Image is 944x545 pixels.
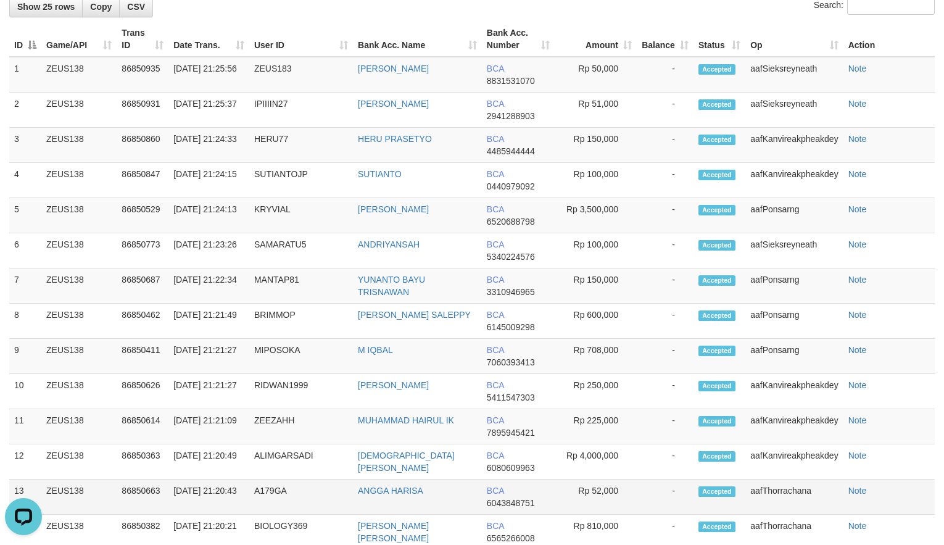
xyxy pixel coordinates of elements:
td: SUTIANTOJP [249,163,353,198]
td: ZEUS138 [41,304,117,339]
td: [DATE] 21:21:27 [168,374,249,409]
span: BCA [487,345,504,355]
span: Accepted [698,522,735,532]
td: Rp 708,000 [555,339,637,374]
span: Accepted [698,170,735,180]
span: BCA [487,64,504,73]
span: Copy 6145009298 to clipboard [487,322,535,332]
td: 9 [9,339,41,374]
td: ZEUS138 [41,128,117,163]
td: ZEUS138 [41,339,117,374]
td: - [637,233,694,268]
td: MANTAP81 [249,268,353,304]
td: RIDWAN1999 [249,374,353,409]
span: BCA [487,415,504,425]
span: Accepted [698,346,735,356]
a: Note [848,415,867,425]
td: ZEUS138 [41,233,117,268]
td: Rp 600,000 [555,304,637,339]
td: 86850687 [117,268,168,304]
a: Note [848,99,867,109]
td: Rp 50,000 [555,57,637,93]
td: - [637,198,694,233]
td: ZEUS138 [41,444,117,480]
td: 86850860 [117,128,168,163]
span: Copy 7060393413 to clipboard [487,357,535,367]
span: Copy 4485944444 to clipboard [487,146,535,156]
a: M IQBAL [358,345,393,355]
td: - [637,374,694,409]
th: Op: activate to sort column ascending [745,22,843,57]
td: ZEUS138 [41,268,117,304]
a: SUTIANTO [358,169,402,179]
td: ZEUS138 [41,480,117,515]
span: BCA [487,310,504,320]
td: [DATE] 21:25:37 [168,93,249,128]
td: aafSieksreyneath [745,57,843,93]
td: Rp 100,000 [555,233,637,268]
td: 10 [9,374,41,409]
td: 86850663 [117,480,168,515]
td: 2 [9,93,41,128]
td: ZEUS138 [41,409,117,444]
span: Accepted [698,135,735,145]
td: [DATE] 21:21:49 [168,304,249,339]
span: BCA [487,275,504,285]
td: SAMARATU5 [249,233,353,268]
td: Rp 52,000 [555,480,637,515]
a: [PERSON_NAME] [358,64,429,73]
th: Status: activate to sort column ascending [694,22,745,57]
td: - [637,409,694,444]
td: aafKanvireakpheakdey [745,163,843,198]
td: aafKanvireakpheakdey [745,128,843,163]
a: [DEMOGRAPHIC_DATA][PERSON_NAME] [358,451,455,473]
a: Note [848,380,867,390]
th: Bank Acc. Name: activate to sort column ascending [353,22,482,57]
span: Copy 2941288903 to clipboard [487,111,535,121]
td: ZEUS138 [41,57,117,93]
td: ZEUS138 [41,374,117,409]
th: Action [843,22,935,57]
span: BCA [487,99,504,109]
td: 7 [9,268,41,304]
td: - [637,57,694,93]
td: Rp 100,000 [555,163,637,198]
span: Copy 6520688798 to clipboard [487,217,535,227]
td: - [637,339,694,374]
td: - [637,444,694,480]
td: 86850614 [117,409,168,444]
th: Amount: activate to sort column ascending [555,22,637,57]
a: ANGGA HARISA [358,486,423,496]
td: 86850931 [117,93,168,128]
td: aafPonsarng [745,304,843,339]
td: 11 [9,409,41,444]
th: Trans ID: activate to sort column ascending [117,22,168,57]
td: - [637,93,694,128]
a: Note [848,64,867,73]
span: Copy 7895945421 to clipboard [487,428,535,438]
td: 86850529 [117,198,168,233]
td: ZEUS138 [41,93,117,128]
td: aafPonsarng [745,339,843,374]
span: Copy 6043848751 to clipboard [487,498,535,508]
th: Date Trans.: activate to sort column ascending [168,22,249,57]
td: 86850847 [117,163,168,198]
td: aafSieksreyneath [745,233,843,268]
td: aafThorrachana [745,480,843,515]
td: KRYVIAL [249,198,353,233]
span: BCA [487,169,504,179]
td: Rp 150,000 [555,128,637,163]
a: Note [848,451,867,460]
span: Copy 3310946965 to clipboard [487,287,535,297]
td: - [637,304,694,339]
td: [DATE] 21:21:09 [168,409,249,444]
td: 4 [9,163,41,198]
td: ZEUS183 [249,57,353,93]
span: Copy 0440979092 to clipboard [487,181,535,191]
span: Copy 8831531070 to clipboard [487,76,535,86]
span: Show 25 rows [17,2,75,12]
td: - [637,163,694,198]
td: aafKanvireakpheakdey [745,444,843,480]
span: Accepted [698,275,735,286]
th: Game/API: activate to sort column ascending [41,22,117,57]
